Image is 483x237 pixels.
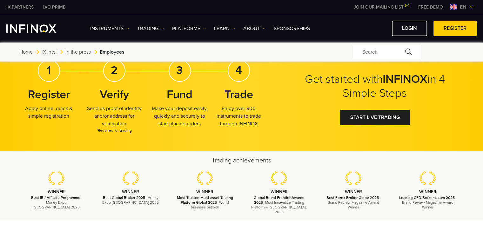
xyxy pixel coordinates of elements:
[353,45,421,59] div: Search
[176,63,183,77] strong: 3
[2,4,38,10] a: INFINOX
[19,48,33,56] a: Home
[176,195,234,210] p: - World business outlook
[111,63,117,77] strong: 2
[100,48,124,56] span: Employees
[296,72,454,100] h2: Get started with in 4 Simple Steps
[254,195,304,205] strong: Global Brand Frontier Awards 2025
[28,88,70,101] strong: Register
[100,88,129,101] strong: Verify
[42,48,57,56] a: IX Intel
[85,128,144,133] span: *Required for trading
[349,4,413,10] a: JOIN OUR MAILING LIST
[235,63,242,77] strong: 4
[48,189,65,194] strong: WINNER
[137,25,164,32] a: TRADING
[65,48,91,56] a: In the press
[35,50,39,54] img: arrow-right
[209,105,268,128] p: Enjoy over 900 instruments to trade through INFINOX
[196,189,213,194] strong: WINNER
[103,195,145,200] strong: Best Global Broker 2025
[19,156,464,165] h2: Trading achievements
[85,105,144,133] p: Send us proof of identity and/or address for verification
[177,195,233,205] strong: Most Trusted Multi-asset Trading Platform Global 2025
[31,195,80,200] strong: Best IB / Affiliate Programme
[59,50,63,54] img: arrow-right
[93,50,97,54] img: arrow-right
[274,25,310,32] a: SPONSORSHIPS
[38,4,70,10] a: INFINOX
[324,195,383,210] p: - Brand Review Magazine Award Winner
[172,25,206,32] a: PLATFORMS
[413,4,448,10] a: INFINOX MENU
[150,105,209,128] p: Make your deposit easily, quickly and securely to start placing orders
[101,195,160,205] p: - Money Expo [GEOGRAPHIC_DATA] 2025
[47,63,51,77] strong: 1
[326,195,379,200] strong: Best Forex Broker Globe 2025
[90,25,129,32] a: Instruments
[122,189,139,194] strong: WINNER
[6,24,71,33] a: INFINOX Logo
[340,110,410,125] a: START LIVE TRADING
[398,195,457,210] p: - Brand Review Magazine Award Winner
[399,195,455,200] strong: Leading CFD Broker Latam 2025
[271,189,288,194] strong: WINNER
[250,195,308,215] p: - Most Innovative Trading Platform – [GEOGRAPHIC_DATA], 2025
[383,72,427,86] strong: INFINOX
[345,189,362,194] strong: WINNER
[214,25,235,32] a: Learn
[243,25,266,32] a: ABOUT
[225,88,253,101] strong: Trade
[419,189,436,194] strong: WINNER
[433,21,477,36] a: REGISTER
[27,195,86,210] p: - Money Expo [GEOGRAPHIC_DATA] 2025
[392,21,427,36] a: LOGIN
[19,105,78,120] p: Apply online, quick & simple registration
[167,88,192,101] strong: Fund
[457,3,469,11] span: en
